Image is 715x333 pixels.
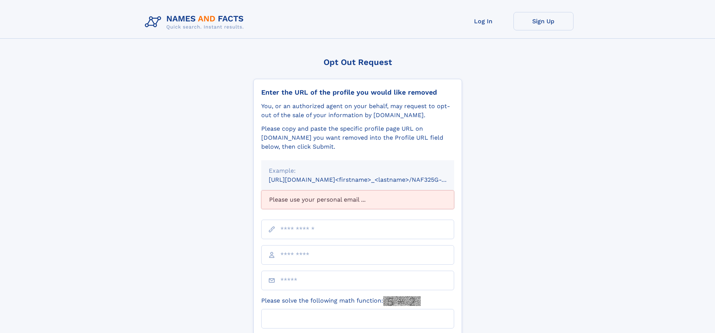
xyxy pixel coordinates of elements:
div: Enter the URL of the profile you would like removed [261,88,454,96]
div: Please use your personal email ... [261,190,454,209]
small: [URL][DOMAIN_NAME]<firstname>_<lastname>/NAF325G-xxxxxxxx [269,176,468,183]
a: Sign Up [513,12,574,30]
a: Log In [453,12,513,30]
div: You, or an authorized agent on your behalf, may request to opt-out of the sale of your informatio... [261,102,454,120]
img: Logo Names and Facts [142,12,250,32]
label: Please solve the following math function: [261,296,421,306]
div: Opt Out Request [253,57,462,67]
div: Example: [269,166,447,175]
div: Please copy and paste the specific profile page URL on [DOMAIN_NAME] you want removed into the Pr... [261,124,454,151]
